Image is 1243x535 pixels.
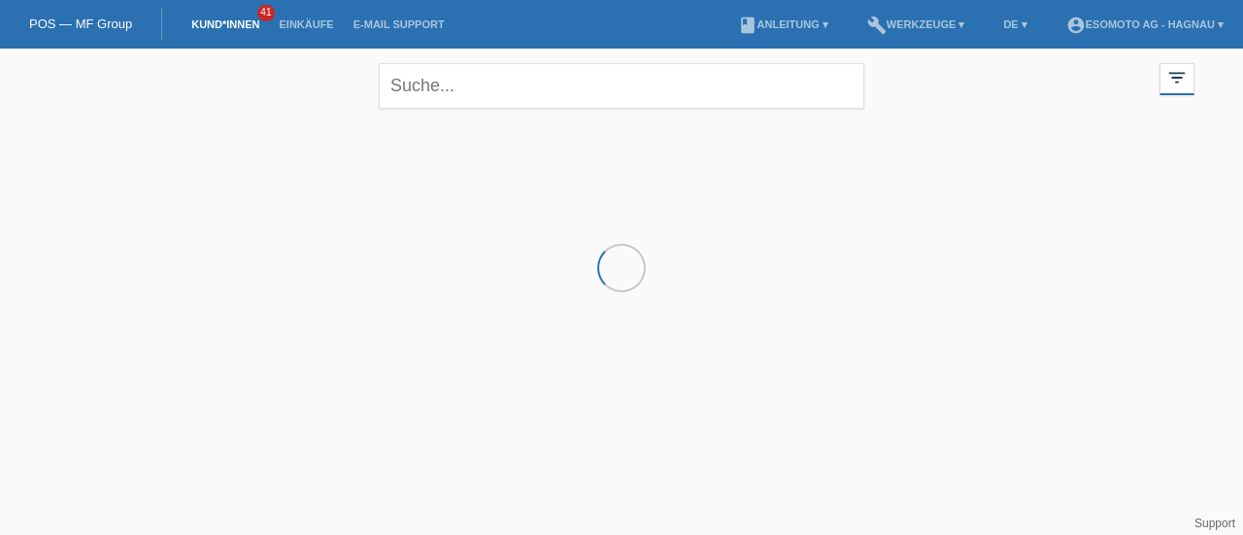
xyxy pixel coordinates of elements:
i: build [867,16,887,35]
i: book [738,16,757,35]
a: E-Mail Support [344,18,454,30]
a: Kund*innen [182,18,269,30]
input: Suche... [379,63,864,109]
a: Support [1194,517,1235,530]
span: 41 [257,5,275,21]
a: bookAnleitung ▾ [728,18,838,30]
a: Einkäufe [269,18,343,30]
a: DE ▾ [993,18,1036,30]
i: account_circle [1066,16,1086,35]
a: account_circleEsomoto AG - Hagnau ▾ [1057,18,1233,30]
a: buildWerkzeuge ▾ [857,18,975,30]
i: filter_list [1166,67,1188,88]
a: POS — MF Group [29,17,132,31]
